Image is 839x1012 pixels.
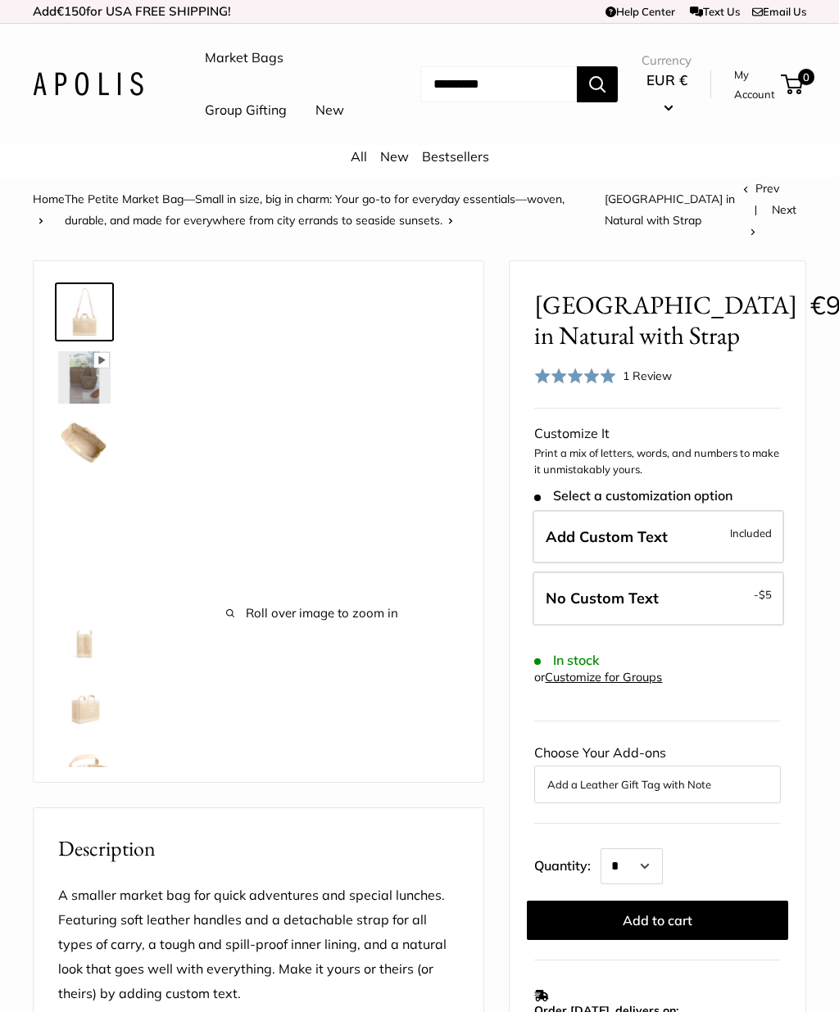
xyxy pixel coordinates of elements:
[546,527,668,546] span: Add Custom Text
[55,413,114,472] a: East West Bag in Natural with Strap
[55,675,114,734] a: East West Bag in Natural with Strap
[58,883,459,1006] p: A smaller market bag for quick adventures and special lunches. Featuring soft leather handles and...
[58,744,111,797] img: East West Bag in Natural with Strap
[534,445,781,477] p: Print a mix of letters, words, and numbers to make it unmistakably yours.
[605,192,735,228] span: [GEOGRAPHIC_DATA] in Natural with Strap
[533,572,784,626] label: Leave Blank
[58,351,111,404] img: East West Bag in Natural with Strap
[534,741,781,803] div: Choose Your Add-ons
[65,192,565,228] a: The Petite Market Bag—Small in size, big in charm: Your go-to for everyday essentials—woven, dura...
[798,69,814,85] span: 0
[351,148,367,165] a: All
[33,72,143,96] img: Apolis
[57,3,86,19] span: €150
[55,282,114,341] a: East West Bag in Natural with Strap
[534,488,732,504] span: Select a customization option
[380,148,409,165] a: New
[205,98,287,123] a: Group Gifting
[547,775,768,794] button: Add a Leather Gift Tag with Note
[58,833,459,865] h2: Description
[730,523,772,543] span: Included
[533,510,784,564] label: Add Custom Text
[55,348,114,407] a: East West Bag in Natural with Strap
[55,544,114,603] a: East West Bag in Natural with Strap
[752,5,806,18] a: Email Us
[58,286,111,338] img: East West Bag in Natural with Strap
[605,5,675,18] a: Help Center
[315,98,344,123] a: New
[420,66,577,102] input: Search...
[734,65,775,105] a: My Account
[534,666,662,689] div: or
[55,610,114,669] a: East West Bag in Natural with Strap
[527,901,788,940] button: Add to cart
[534,290,797,350] span: [GEOGRAPHIC_DATA] in Natural with Strap
[55,741,114,800] a: East West Bag in Natural with Strap
[690,5,740,18] a: Text Us
[33,188,743,231] nav: Breadcrumb
[534,422,781,446] div: Customize It
[58,613,111,666] img: East West Bag in Natural with Strap
[55,479,114,538] a: East West Bag in Natural with Strap
[545,670,662,684] a: Customize for Groups
[165,602,459,625] span: Roll over image to zoom in
[205,46,283,70] a: Market Bags
[422,148,489,165] a: Bestsellers
[782,75,803,94] a: 0
[534,843,601,884] label: Quantity:
[743,181,779,196] a: Prev
[759,588,772,601] span: $5
[577,66,618,102] button: Search
[754,585,772,604] span: -
[33,192,65,206] a: Home
[58,679,111,731] img: East West Bag in Natural with Strap
[642,49,692,72] span: Currency
[546,589,659,608] span: No Custom Text
[534,653,599,668] span: In stock
[642,67,692,120] button: EUR €
[58,417,111,469] img: East West Bag in Natural with Strap
[623,368,672,383] span: 1 Review
[646,71,687,88] span: EUR €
